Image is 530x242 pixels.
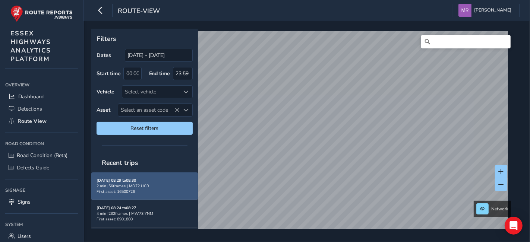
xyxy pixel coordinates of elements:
span: ESSEX HIGHWAYS ANALYTICS PLATFORM [10,29,51,63]
label: Vehicle [97,88,114,95]
div: System [5,219,78,230]
span: route-view [118,6,160,17]
img: diamond-layout [458,4,471,17]
div: Signage [5,185,78,196]
a: Road Condition (Beta) [5,149,78,162]
a: Route View [5,115,78,127]
label: Asset [97,106,110,114]
label: Dates [97,52,111,59]
span: First asset: 8901800 [97,216,133,222]
button: [PERSON_NAME] [458,4,514,17]
span: Users [18,233,31,240]
label: Start time [97,70,121,77]
label: End time [149,70,170,77]
span: Reset filters [102,125,187,132]
span: Signs [18,198,31,206]
div: Overview [5,79,78,90]
span: Select an asset code [118,104,180,116]
div: Road Condition [5,138,78,149]
div: Select an asset code [180,104,192,116]
span: Network [491,206,508,212]
span: [PERSON_NAME] [474,4,511,17]
canvas: Map [94,31,508,238]
strong: [DATE] 08:24 to 08:27 [97,205,136,211]
input: Search [421,35,511,48]
span: Defects Guide [17,164,49,171]
img: rr logo [10,5,73,22]
p: Filters [97,34,193,44]
div: 4 min | 232 frames | MW73 YNM [97,211,193,216]
span: First asset: 16500726 [97,189,135,194]
button: Reset filters [97,122,193,135]
a: Signs [5,196,78,208]
span: Dashboard [18,93,44,100]
a: Detections [5,103,78,115]
span: Recent trips [97,153,143,172]
div: 2 min | 56 frames | MD72 UCR [97,183,193,189]
a: Defects Guide [5,162,78,174]
span: Detections [18,105,42,112]
span: Road Condition (Beta) [17,152,67,159]
a: Dashboard [5,90,78,103]
div: Select vehicle [122,86,180,98]
strong: [DATE] 08:29 to 08:30 [97,178,136,183]
div: Open Intercom Messenger [505,217,523,235]
span: Route View [18,118,47,125]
